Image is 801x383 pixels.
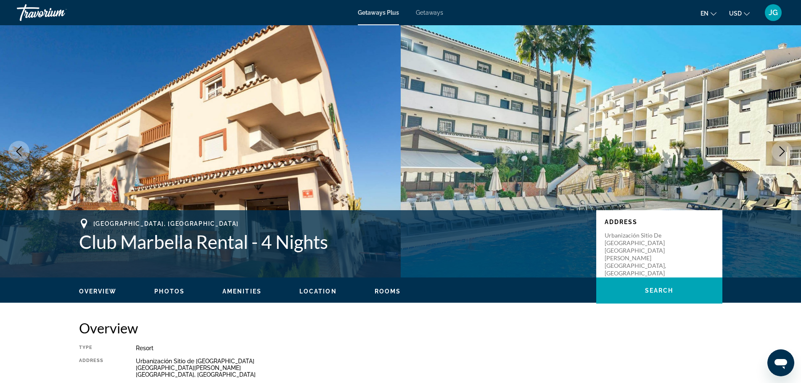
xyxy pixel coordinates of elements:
p: Address [605,219,714,225]
button: Previous image [8,141,29,162]
span: en [701,10,708,17]
a: Getaways [416,9,443,16]
span: [GEOGRAPHIC_DATA], [GEOGRAPHIC_DATA] [93,220,239,227]
button: Photos [154,288,185,295]
h2: Overview [79,320,722,336]
span: USD [729,10,742,17]
span: JG [769,8,778,17]
div: Type [79,345,115,351]
div: Resort [136,345,722,351]
iframe: Button to launch messaging window [767,349,794,376]
a: Travorium [17,2,101,24]
button: User Menu [762,4,784,21]
button: Location [299,288,337,295]
button: Overview [79,288,117,295]
div: Urbanización Sitio de [GEOGRAPHIC_DATA] [GEOGRAPHIC_DATA][PERSON_NAME] [GEOGRAPHIC_DATA], [GEOGRA... [136,358,722,378]
h1: Club Marbella Rental - 4 Nights [79,231,588,253]
button: Rooms [375,288,401,295]
button: Change currency [729,7,750,19]
p: Urbanización Sitio de [GEOGRAPHIC_DATA] [GEOGRAPHIC_DATA][PERSON_NAME] [GEOGRAPHIC_DATA], [GEOGRA... [605,232,672,277]
button: Search [596,277,722,304]
div: Address [79,358,115,378]
button: Amenities [222,288,262,295]
button: Change language [701,7,716,19]
a: Getaways Plus [358,9,399,16]
button: Next image [772,141,793,162]
span: Search [645,287,674,294]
